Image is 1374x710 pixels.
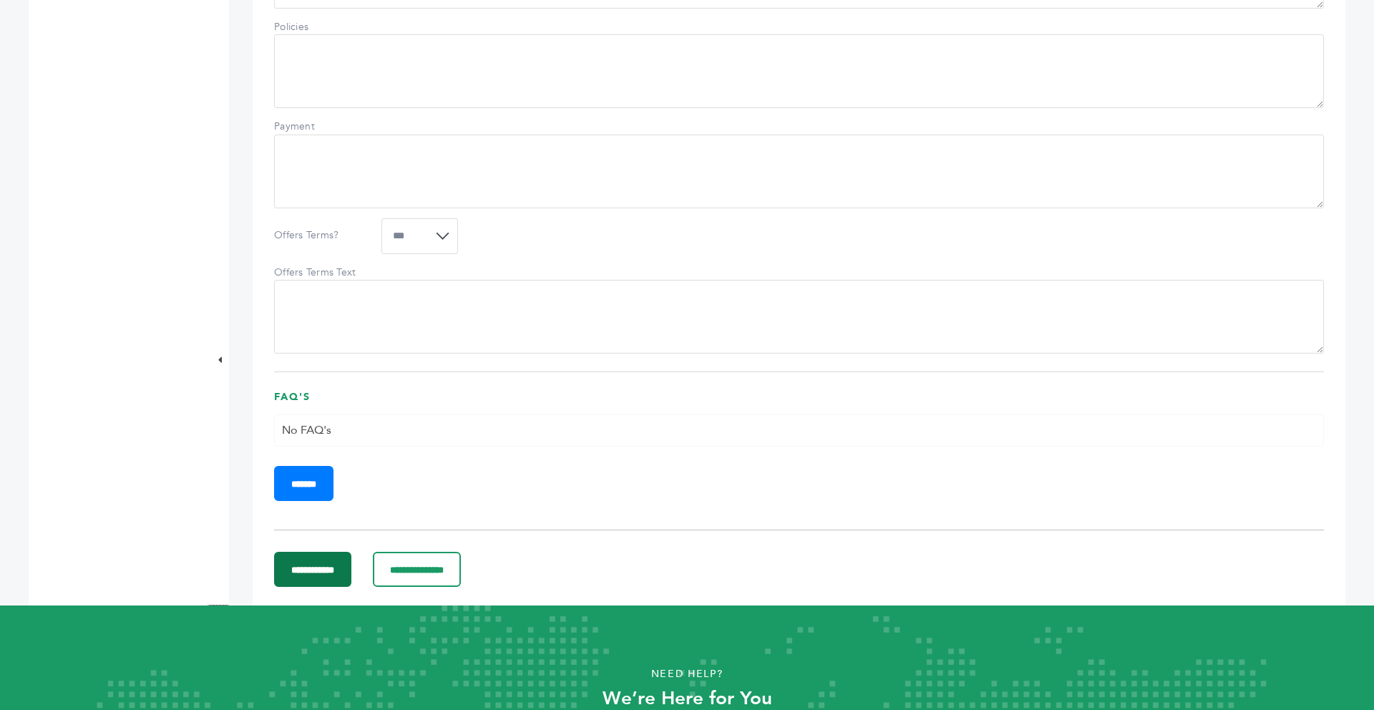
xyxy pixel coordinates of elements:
span: No FAQ's [282,422,331,438]
label: Offers Terms? [274,228,374,243]
h3: FAQ's [274,390,1324,415]
label: Policies [274,20,374,34]
label: Payment [274,120,374,134]
label: Offers Terms Text [274,266,374,280]
p: Need Help? [69,663,1305,685]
